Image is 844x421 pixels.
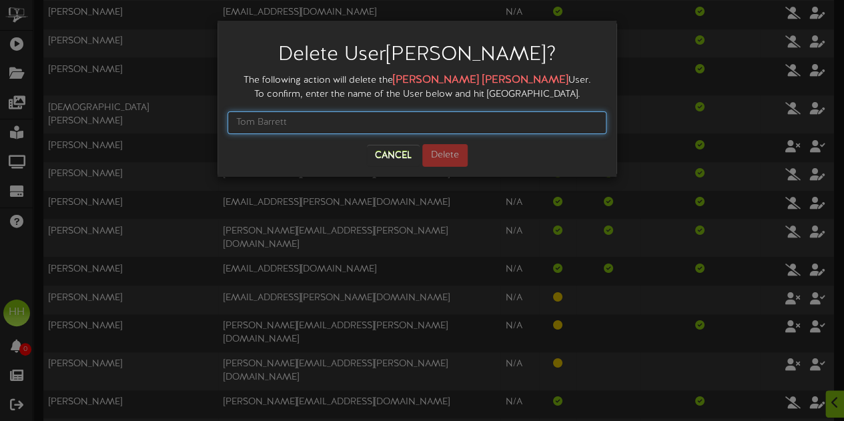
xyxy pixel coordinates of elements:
[228,111,606,134] input: Tom Barrett
[393,74,568,86] strong: [PERSON_NAME] [PERSON_NAME]
[422,144,468,167] button: Delete
[367,145,420,166] button: Cancel
[228,73,606,101] div: The following action will delete the User. To confirm, enter the name of the User below and hit [...
[238,44,596,66] h2: Delete User [PERSON_NAME] ?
